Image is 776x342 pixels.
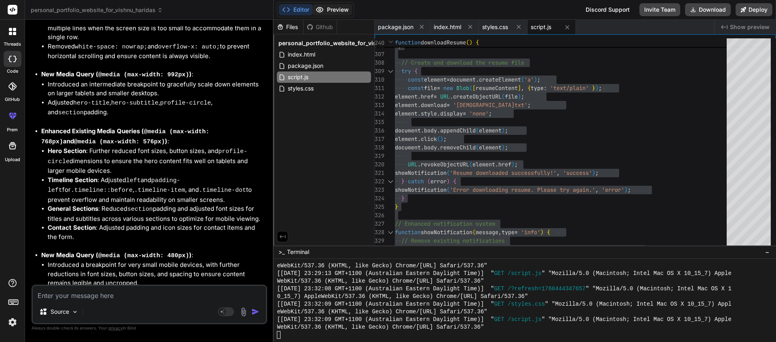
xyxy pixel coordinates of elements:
span: style [421,110,437,117]
span: ) [502,127,505,134]
span: 'Error downloading resume. Please try again.' [450,186,595,193]
p: Always double-check its answers. Your in Bind [32,324,267,332]
span: ) [518,93,521,100]
div: 310 [375,76,384,84]
span: ; [595,169,599,176]
span: Blob [456,84,469,92]
div: 323 [375,186,384,194]
code: @media (max-width: 768px) [41,128,213,145]
span: . [418,135,421,143]
span: /script.js [508,270,542,277]
span: ) [469,39,472,46]
span: } [592,84,595,92]
span: styles.css [482,23,508,31]
li: : [41,251,266,297]
span: package.json [287,61,324,71]
strong: Contact Section [48,224,96,231]
span: } [395,203,398,210]
span: document [450,76,476,83]
span: = [447,76,450,83]
span: styles.css [287,84,314,93]
span: showNotification [421,229,472,236]
span: 0_15_7) AppleWebKit/537.36 (KHTML, like Gecko) Chrome/[URL] Safari/537.36" [277,293,528,300]
span: GET [494,300,504,308]
span: 'error' [602,186,624,193]
strong: Timeline Section [48,176,97,184]
span: − [765,248,770,256]
div: 322 [375,177,384,186]
span: . [418,110,421,117]
span: element [479,144,502,151]
div: 320 [375,160,384,169]
span: ) [540,229,544,236]
span: WebKit/537.36 (KHTML, like Gecko) Chrome/[URL] Safari/537.36" [277,277,484,285]
span: appendChild [440,127,476,134]
div: 319 [375,152,384,160]
span: element [395,101,418,109]
div: 315 [375,118,384,126]
div: 308 [375,59,384,67]
span: 'success' [563,169,592,176]
span: { [453,178,456,185]
span: ( [469,161,472,168]
label: threads [4,41,21,48]
span: /script.js [508,316,542,323]
button: Deploy [736,3,772,16]
span: , [595,186,599,193]
span: ; [505,144,508,151]
li: : Further reduced font sizes, button sizes, and dimensions to ensure the hero content fits well o... [48,147,266,176]
span: GET [494,270,504,277]
span: URL [408,161,418,168]
code: @media (max-width: 576px) [74,138,165,145]
span: { [527,84,531,92]
span: eWebKit/537.36 (KHTML, like Gecko) Chrome/[URL] Safari/537.36" [277,308,487,316]
span: " "Mozilla/5.0 (Macintosh; Intel Mac OS X 10_15_7) Apple [542,316,732,323]
code: .timeline-item [134,187,185,194]
span: = [463,110,466,117]
span: . [476,76,479,83]
label: GitHub [5,96,20,103]
div: 318 [375,143,384,152]
span: element [395,93,418,100]
span: ( [521,76,524,83]
span: } [401,195,405,202]
span: '[DEMOGRAPHIC_DATA]txt' [453,101,527,109]
span: 'text/plain' [550,84,589,92]
span: body [424,127,437,134]
span: ( [476,127,479,134]
span: = [515,229,518,236]
span: . [418,101,421,109]
span: ( [466,39,469,46]
div: 309 [375,67,384,76]
span: display [440,110,463,117]
span: ( [502,93,505,100]
span: . [421,144,424,151]
span: script.js [531,23,551,31]
span: { [414,67,418,75]
span: element [424,76,447,83]
span: href [421,93,434,100]
button: Invite Team [639,3,680,16]
button: Editor [279,4,312,15]
img: Pick Models [72,308,78,315]
span: function [395,229,421,236]
span: type [531,84,544,92]
span: ) [440,135,443,143]
span: const [408,84,424,92]
strong: General Sections [48,205,98,212]
code: profile-circle [48,148,247,165]
span: WebKit/537.36 (KHTML, like Gecko) Chrome/[URL] Safari/537.36" [277,323,484,331]
span: file [505,93,518,100]
span: = [434,93,437,100]
li: Re-introduced to allow the buttons to wrap onto multiple lines when the screen size is too small ... [48,14,266,42]
div: Click to collapse the range. [385,67,396,76]
li: Introduced an intermediate breakpoint to gracefully scale down elements on larger tablets and sma... [48,80,266,98]
span: ; [505,127,508,134]
span: ( [427,178,430,185]
div: Click to collapse the range. [385,228,396,237]
span: : [544,84,547,92]
span: ; [515,161,518,168]
code: left [126,177,141,184]
span: ; [537,76,540,83]
span: ; [489,110,492,117]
